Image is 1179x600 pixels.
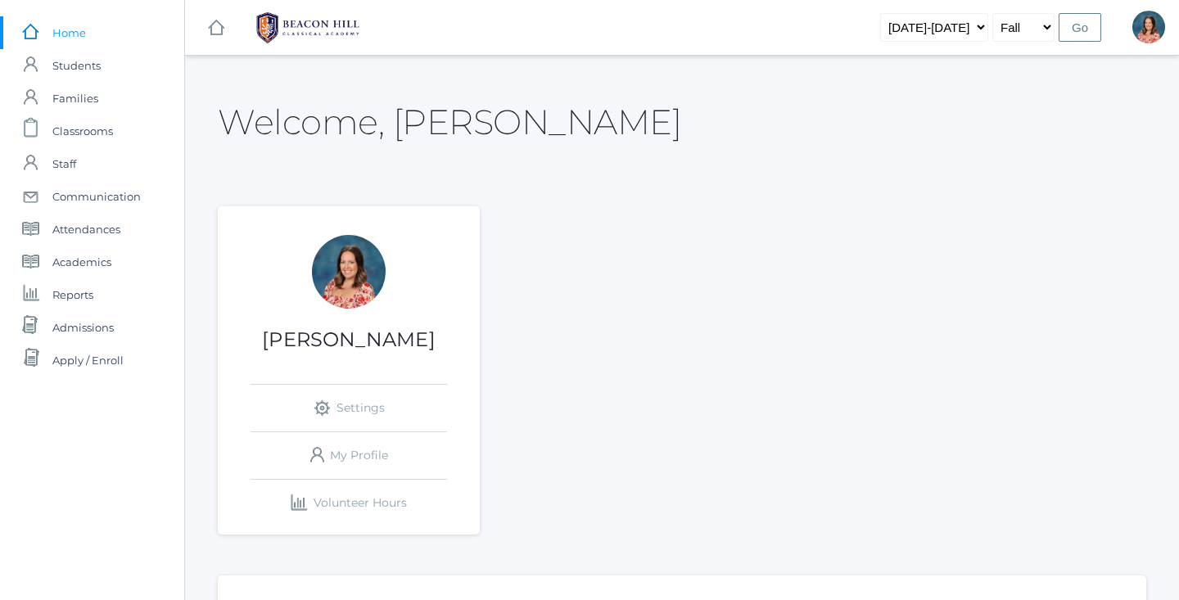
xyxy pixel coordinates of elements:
span: Apply / Enroll [52,344,124,377]
a: Settings [251,385,447,431]
span: Home [52,16,86,49]
img: BHCALogos-05-308ed15e86a5a0abce9b8dd61676a3503ac9727e845dece92d48e8588c001991.png [246,7,369,48]
span: Academics [52,246,111,278]
h2: Welcome, [PERSON_NAME] [218,103,681,141]
span: Classrooms [52,115,113,147]
span: Staff [52,147,76,180]
span: Attendances [52,213,120,246]
a: My Profile [251,432,447,479]
div: Jennifer Jenkins [1132,11,1165,43]
a: Volunteer Hours [251,480,447,526]
h1: [PERSON_NAME] [218,329,480,350]
span: Families [52,82,98,115]
div: Jennifer Jenkins [312,235,386,309]
span: Students [52,49,101,82]
span: Reports [52,278,93,311]
span: Admissions [52,311,114,344]
span: Communication [52,180,141,213]
input: Go [1059,13,1101,42]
